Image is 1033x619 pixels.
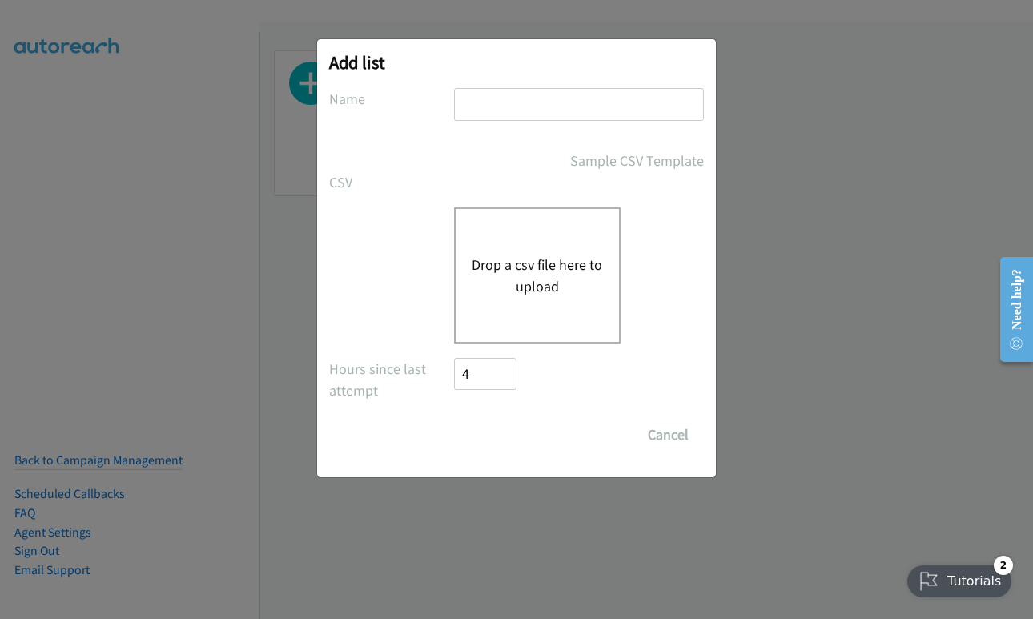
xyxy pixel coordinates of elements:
button: Cancel [633,419,704,451]
iframe: Resource Center [987,246,1033,373]
label: Name [329,88,454,110]
label: CSV [329,171,454,193]
a: Sample CSV Template [570,150,704,171]
h2: Add list [329,51,704,74]
button: Drop a csv file here to upload [472,254,603,297]
label: Hours since last attempt [329,358,454,401]
iframe: Checklist [898,549,1021,607]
